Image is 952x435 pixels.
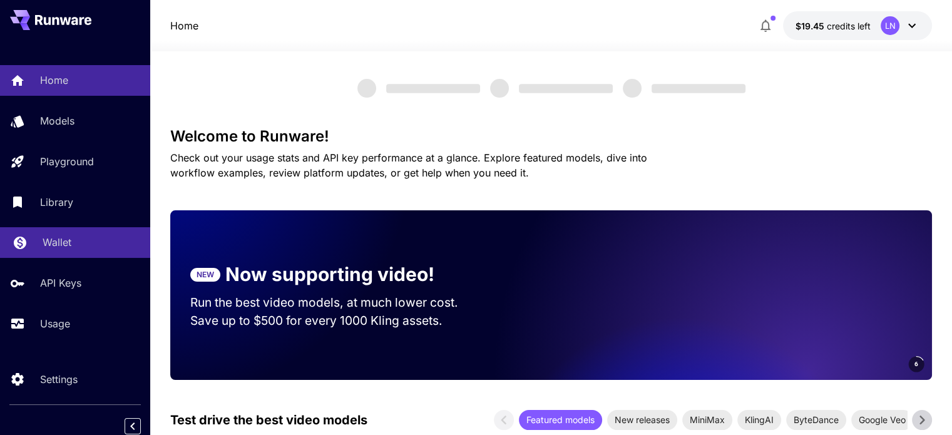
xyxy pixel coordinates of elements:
button: $19.4475LN [783,11,932,40]
p: Library [40,195,73,210]
p: Playground [40,154,94,169]
p: Test drive the best video models [170,411,367,429]
div: LN [881,16,899,35]
div: Google Veo [851,410,913,430]
p: API Keys [40,275,81,290]
p: Home [40,73,68,88]
div: New releases [607,410,677,430]
span: Featured models [519,413,602,426]
p: Run the best video models, at much lower cost. [190,294,482,312]
span: KlingAI [737,413,781,426]
div: MiniMax [682,410,732,430]
span: New releases [607,413,677,426]
span: ByteDance [786,413,846,426]
h3: Welcome to Runware! [170,128,932,145]
button: Collapse sidebar [125,418,141,434]
p: Now supporting video! [225,260,434,289]
div: KlingAI [737,410,781,430]
div: ByteDance [786,410,846,430]
p: Usage [40,316,70,331]
p: Save up to $500 for every 1000 Kling assets. [190,312,482,330]
p: Wallet [43,235,71,250]
nav: breadcrumb [170,18,198,33]
p: NEW [197,269,214,280]
span: MiniMax [682,413,732,426]
span: Check out your usage stats and API key performance at a glance. Explore featured models, dive int... [170,151,647,179]
span: 6 [914,359,918,369]
a: Home [170,18,198,33]
span: Google Veo [851,413,913,426]
div: Featured models [519,410,602,430]
div: $19.4475 [796,19,871,33]
span: $19.45 [796,21,827,31]
p: Models [40,113,74,128]
p: Settings [40,372,78,387]
span: credits left [827,21,871,31]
